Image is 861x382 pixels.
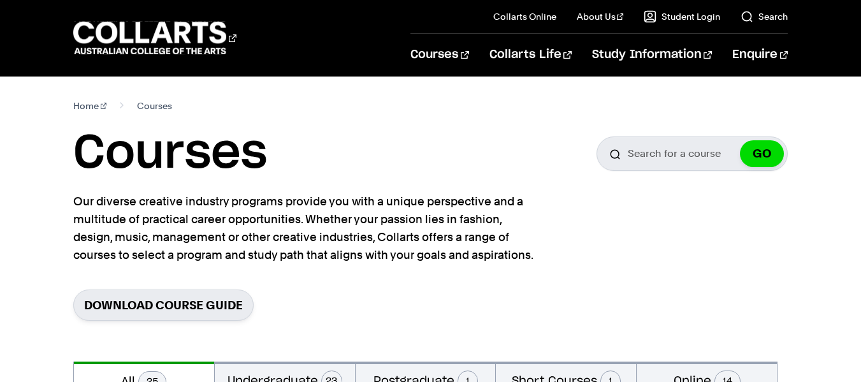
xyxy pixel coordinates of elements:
a: Enquire [732,34,788,76]
a: Search [741,10,788,23]
a: Home [73,97,107,115]
span: Courses [137,97,172,115]
a: Study Information [592,34,712,76]
button: GO [740,140,784,167]
p: Our diverse creative industry programs provide you with a unique perspective and a multitude of p... [73,193,539,264]
input: Search for a course [597,136,788,171]
a: Student Login [644,10,720,23]
a: Collarts Life [489,34,572,76]
a: Download Course Guide [73,290,254,321]
div: Go to homepage [73,20,236,56]
h1: Courses [73,125,267,182]
a: Courses [410,34,468,76]
a: Collarts Online [493,10,556,23]
a: About Us [577,10,624,23]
